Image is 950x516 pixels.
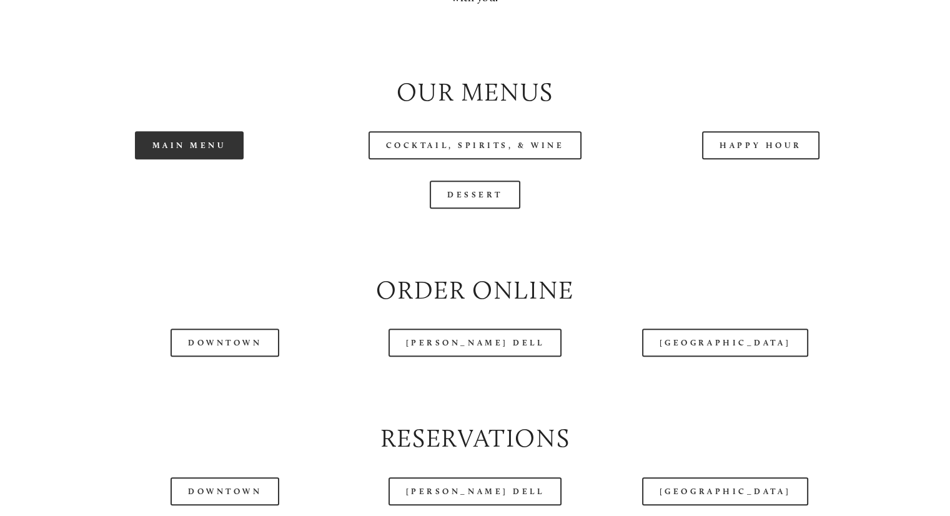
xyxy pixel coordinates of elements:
a: Downtown [171,477,279,505]
a: Dessert [430,181,520,209]
a: Cocktail, Spirits, & Wine [369,131,582,159]
a: [GEOGRAPHIC_DATA] [642,329,808,357]
a: [PERSON_NAME] Dell [388,477,562,505]
h2: Our Menus [57,74,893,110]
a: Downtown [171,329,279,357]
h2: Order Online [57,272,893,308]
a: Happy Hour [702,131,819,159]
a: [PERSON_NAME] Dell [388,329,562,357]
h2: Reservations [57,420,893,456]
a: [GEOGRAPHIC_DATA] [642,477,808,505]
a: Main Menu [135,131,244,159]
